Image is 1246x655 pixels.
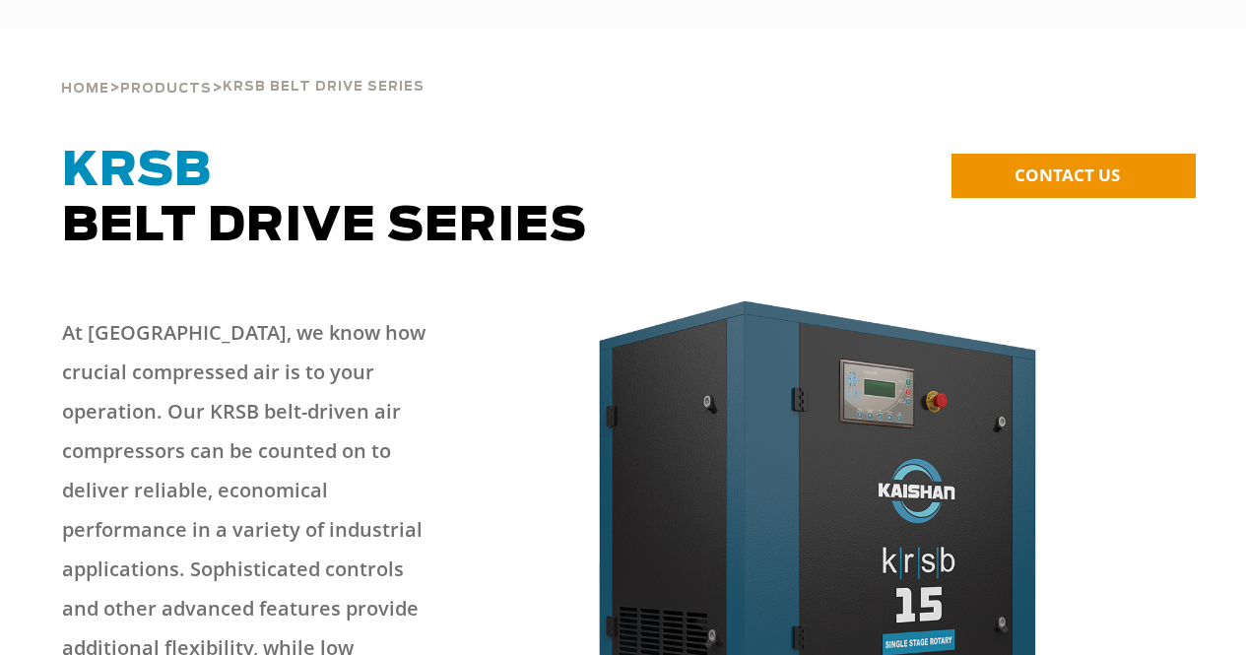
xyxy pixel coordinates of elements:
span: Products [120,83,212,96]
span: CONTACT US [1015,164,1120,186]
span: Home [61,83,109,96]
a: Home [61,79,109,97]
span: KRSB [62,148,212,195]
div: > > [61,30,425,104]
span: krsb belt drive series [223,81,425,94]
span: Belt Drive Series [62,148,587,250]
a: Products [120,79,212,97]
a: CONTACT US [951,154,1196,198]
